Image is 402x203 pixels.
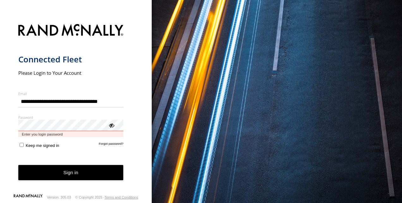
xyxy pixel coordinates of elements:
h2: Please Login to Your Account [18,70,124,76]
label: Password [18,115,124,120]
button: Sign in [18,165,124,181]
label: Email [18,91,124,96]
a: Terms and Conditions [105,195,138,199]
span: Enter you login password [18,131,124,137]
a: Visit our Website [14,194,43,200]
div: © Copyright 2025 - [75,195,138,199]
h1: Connected Fleet [18,54,124,65]
div: ViewPassword [108,122,114,128]
form: main [18,20,134,193]
a: Forgot password? [99,142,124,148]
input: Keep me signed in [20,143,24,147]
span: Keep me signed in [26,143,59,148]
img: Rand McNally [18,23,124,39]
div: Version: 305.03 [47,195,71,199]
